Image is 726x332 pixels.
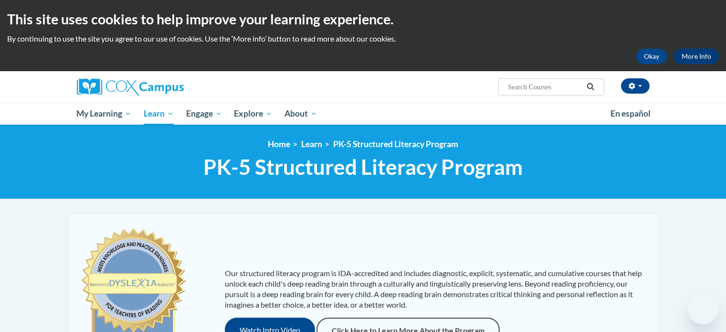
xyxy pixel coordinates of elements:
[76,108,131,119] span: My Learning
[278,103,323,125] a: About
[507,81,583,93] input: Search Courses
[621,78,650,94] button: Account Settings
[228,103,278,125] a: Explore
[203,154,523,180] span: PK-5 Structured Literacy Program
[186,108,222,119] span: Engage
[284,108,317,119] span: About
[144,108,174,119] span: Learn
[333,139,458,149] a: PK-5 Structured Literacy Program
[77,78,258,96] a: Cox Campus
[7,33,719,44] p: By continuing to use the site you agree to our use of cookies. Use the ‘More info’ button to read...
[225,268,647,310] p: Our structured literacy program is IDA-accredited and includes diagnostic, explicit, systematic, ...
[583,81,598,93] button: Search
[674,49,719,64] a: More Info
[610,108,651,118] span: En español
[604,104,657,124] a: En español
[71,103,138,125] a: My Learning
[137,103,180,125] a: Learn
[301,139,322,149] a: Learn
[234,108,272,119] span: Explore
[636,49,667,64] button: Okay
[7,10,719,29] h2: This site uses cookies to help improve your learning experience.
[268,139,290,149] a: Home
[688,294,718,324] iframe: Button to launch messaging window
[63,103,664,125] div: Main menu
[180,103,228,125] a: Engage
[77,78,184,96] img: Cox Campus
